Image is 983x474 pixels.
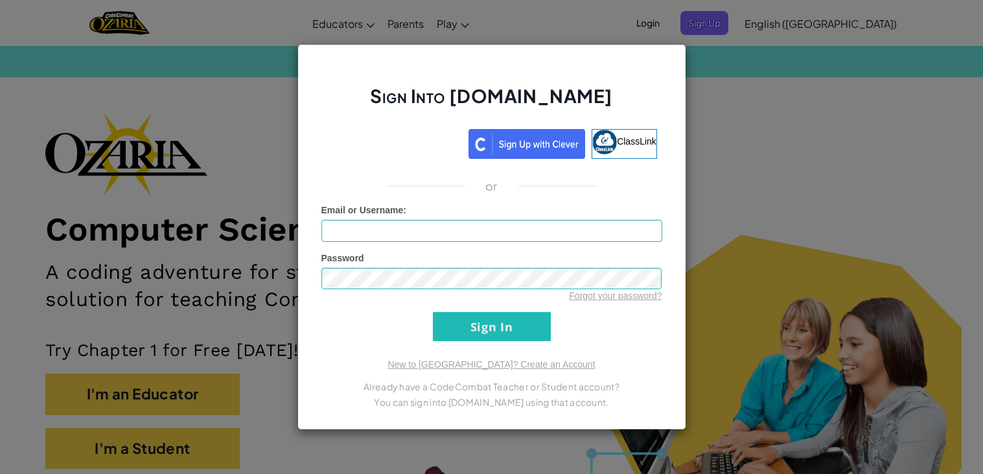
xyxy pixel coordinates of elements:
a: Forgot your password? [569,290,662,301]
span: Password [321,253,364,263]
p: You can sign into [DOMAIN_NAME] using that account. [321,394,662,410]
span: ClassLink [617,136,656,146]
img: clever_sso_button@2x.png [468,129,585,159]
span: Email or Username [321,205,404,215]
h2: Sign Into [DOMAIN_NAME] [321,84,662,121]
img: classlink-logo-small.png [592,130,617,154]
a: New to [GEOGRAPHIC_DATA]? Create an Account [387,359,595,370]
iframe: Sign in with Google Button [319,128,468,156]
p: Already have a CodeCombat Teacher or Student account? [321,379,662,394]
p: or [485,178,498,194]
input: Sign In [433,312,551,341]
label: : [321,204,407,217]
